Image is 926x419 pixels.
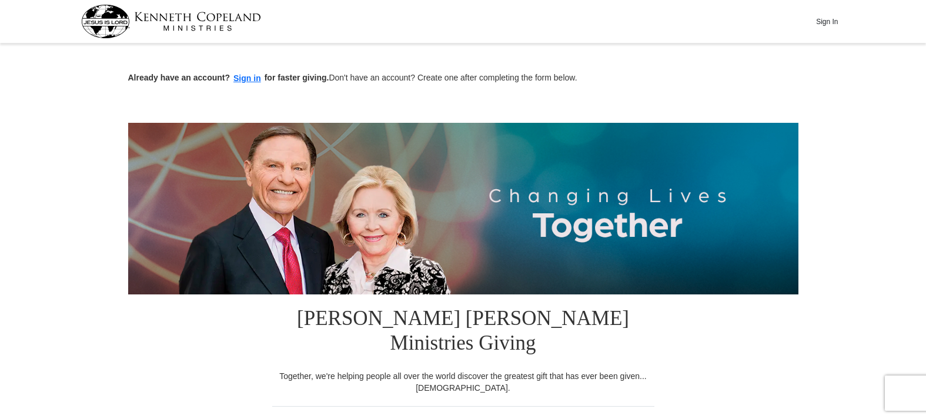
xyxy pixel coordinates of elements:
[81,5,261,38] img: kcm-header-logo.svg
[128,72,798,85] p: Don't have an account? Create one after completing the form below.
[128,73,329,82] strong: Already have an account? for faster giving.
[810,12,845,31] button: Sign In
[272,294,654,370] h1: [PERSON_NAME] [PERSON_NAME] Ministries Giving
[272,370,654,394] div: Together, we're helping people all over the world discover the greatest gift that has ever been g...
[230,72,265,85] button: Sign in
